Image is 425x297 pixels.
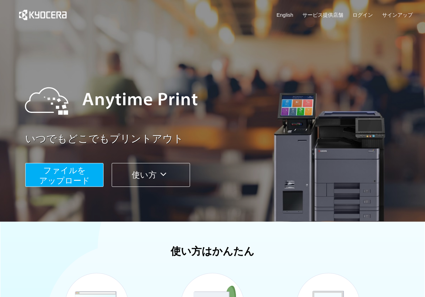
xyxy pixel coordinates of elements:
a: サインアップ [382,11,413,18]
a: いつでもどこでもプリントアウト [25,132,417,146]
button: 使い方 [112,163,190,187]
button: ファイルを​​アップロード [25,163,104,187]
span: ファイルを ​​アップロード [39,166,90,185]
a: ログイン [352,11,373,18]
a: English [277,11,293,18]
a: サービス提供店舗 [302,11,343,18]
